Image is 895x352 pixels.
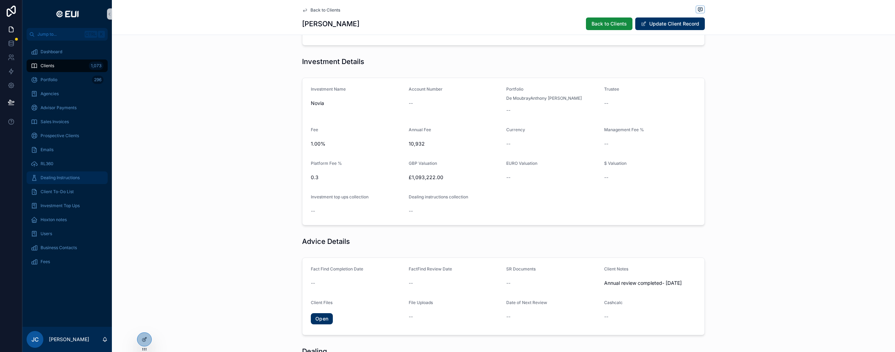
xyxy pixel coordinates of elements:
[41,49,62,55] span: Dashboard
[31,335,39,344] span: JC
[27,241,108,254] a: Business Contacts
[604,140,608,147] span: --
[302,19,359,29] h1: [PERSON_NAME]
[27,59,108,72] a: Clients1,073
[49,336,89,343] p: [PERSON_NAME]
[41,203,80,209] span: Investment Top Ups
[604,100,608,107] span: --
[506,127,525,132] span: Currency
[89,62,103,70] div: 1,073
[302,7,340,13] a: Back to Clients
[311,300,332,305] span: Client Files
[27,255,108,268] a: Fees
[85,31,97,38] span: Ctrl
[311,174,403,181] span: 0.3
[409,207,413,214] span: --
[604,280,696,287] span: Annual review completed- [DATE]
[604,161,626,166] span: $ Valuation
[409,174,501,181] span: £1,093,222.00
[27,45,108,58] a: Dashboard
[302,57,364,66] h1: Investment Details
[53,8,81,20] img: App logo
[604,127,644,132] span: Management Fee %
[506,107,510,114] span: --
[409,313,413,320] span: --
[506,161,537,166] span: EURO Valuation
[27,199,108,212] a: Investment Top Ups
[302,237,350,246] h1: Advice Details
[409,140,501,147] span: 10,932
[311,266,363,272] span: Fact Find Completion Date
[41,77,57,83] span: Portfolio
[311,100,403,107] span: Novia
[311,313,333,324] a: Open
[41,161,53,167] span: RL360
[506,313,510,320] span: --
[27,227,108,240] a: Users
[604,86,619,92] span: Trustee
[311,194,368,199] span: Investment top ups collection
[409,280,413,287] span: --
[41,133,79,139] span: Prospective Clients
[592,20,627,27] span: Back to Clients
[409,300,433,305] span: File Uploads
[586,17,632,30] button: Back to Clients
[506,300,547,305] span: Date of Next Review
[604,300,623,305] span: Cashcalc
[506,86,523,92] span: Portfolio
[604,266,628,272] span: Client Notes
[41,217,67,223] span: Hoxton notes
[41,91,59,97] span: Agencies
[311,127,318,132] span: Fee
[409,127,431,132] span: Annual Fee
[506,96,582,101] span: De MoubrayAnthony [PERSON_NAME]
[27,101,108,114] a: Advisor Payments
[41,105,77,111] span: Advisor Payments
[635,17,705,30] button: Update Client Record
[27,129,108,142] a: Prospective Clients
[409,161,437,166] span: GBP Valuation
[27,171,108,184] a: Dealing Instructions
[506,140,510,147] span: --
[41,147,53,153] span: Emails
[41,63,54,69] span: Clients
[506,174,510,181] span: --
[27,143,108,156] a: Emails
[311,140,403,147] span: 1.00%
[604,313,608,320] span: --
[506,280,510,287] span: --
[409,266,452,272] span: FactFind Review Date
[27,87,108,100] a: Agencies
[506,266,536,272] span: SR Documents
[27,115,108,128] a: Sales Invoices
[41,189,74,195] span: Client To-Do List
[604,174,608,181] span: --
[41,175,80,181] span: Dealing Instructions
[409,100,413,107] span: --
[27,213,108,226] a: Hoxton notes
[311,280,315,287] span: --
[311,207,315,214] span: --
[27,28,108,41] button: Jump to...CtrlK
[311,86,346,92] span: Investment Name
[409,194,468,199] span: Dealing instructions collection
[409,86,443,92] span: Account Number
[310,7,340,13] span: Back to Clients
[41,231,52,237] span: Users
[311,161,342,166] span: Platform Fee %
[92,76,103,84] div: 296
[27,185,108,198] a: Client To-Do List
[99,31,104,37] span: K
[41,245,77,251] span: Business Contacts
[37,31,82,37] span: Jump to...
[27,73,108,86] a: Portfolio296
[41,119,69,125] span: Sales Invoices
[27,157,108,170] a: RL360
[41,259,50,265] span: Fees
[22,41,112,277] div: scrollable content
